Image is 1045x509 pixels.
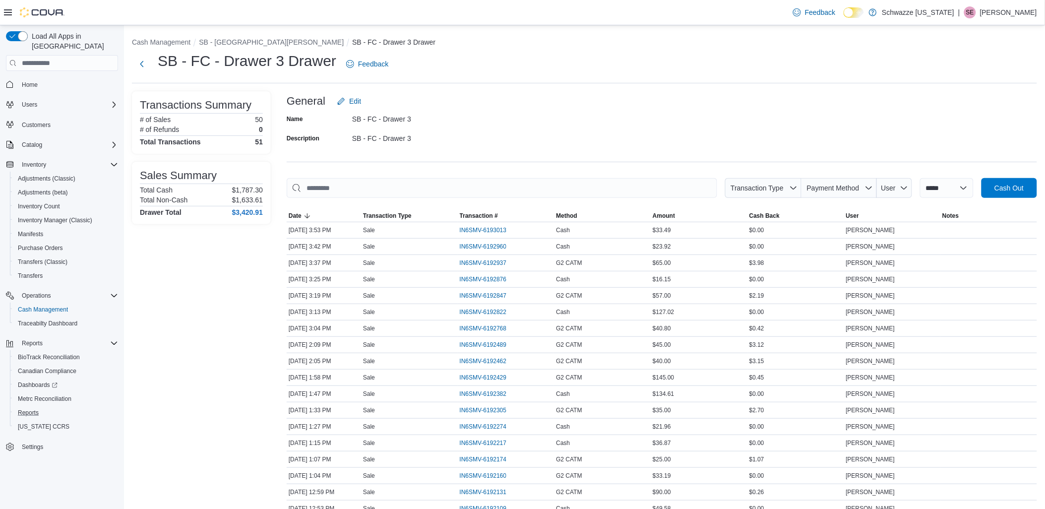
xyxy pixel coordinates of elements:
[14,421,73,433] a: [US_STATE] CCRS
[2,289,122,303] button: Operations
[807,184,860,192] span: Payment Method
[846,423,895,431] span: [PERSON_NAME]
[747,290,844,302] div: $2.19
[132,38,190,46] button: Cash Management
[846,212,860,220] span: User
[653,212,675,220] span: Amount
[653,423,671,431] span: $21.96
[18,409,39,417] span: Reports
[460,275,507,283] span: IN6SMV-6192876
[287,224,361,236] div: [DATE] 3:53 PM
[22,81,38,89] span: Home
[363,275,375,283] p: Sale
[556,324,582,332] span: G2 CATM
[22,141,42,149] span: Catalog
[14,173,118,185] span: Adjustments (Classic)
[18,319,77,327] span: Traceabilty Dashboard
[653,324,671,332] span: $40.80
[14,228,118,240] span: Manifests
[556,390,570,398] span: Cash
[460,374,507,382] span: IN6SMV-6192429
[942,212,959,220] span: Notes
[259,126,263,133] p: 0
[460,243,507,251] span: IN6SMV-6192960
[846,357,895,365] span: [PERSON_NAME]
[749,212,780,220] span: Cash Back
[653,292,671,300] span: $57.00
[556,341,582,349] span: G2 CATM
[653,226,671,234] span: $33.49
[460,388,517,400] button: IN6SMV-6192382
[232,196,263,204] p: $1,633.61
[287,437,361,449] div: [DATE] 1:15 PM
[460,437,517,449] button: IN6SMV-6192217
[805,7,835,17] span: Feedback
[653,259,671,267] span: $65.00
[22,161,46,169] span: Inventory
[287,388,361,400] div: [DATE] 1:47 PM
[10,213,122,227] button: Inventory Manager (Classic)
[18,423,69,431] span: [US_STATE] CCRS
[18,272,43,280] span: Transfers
[460,339,517,351] button: IN6SMV-6192489
[2,440,122,454] button: Settings
[556,374,582,382] span: G2 CATM
[460,259,507,267] span: IN6SMV-6192937
[2,158,122,172] button: Inventory
[10,172,122,186] button: Adjustments (Classic)
[140,99,251,111] h3: Transactions Summary
[460,290,517,302] button: IN6SMV-6192847
[14,318,118,329] span: Traceabilty Dashboard
[653,488,671,496] span: $90.00
[653,374,674,382] span: $145.00
[958,6,960,18] p: |
[747,306,844,318] div: $0.00
[747,453,844,465] div: $1.07
[287,306,361,318] div: [DATE] 3:13 PM
[10,186,122,199] button: Adjustments (beta)
[14,379,118,391] span: Dashboards
[10,350,122,364] button: BioTrack Reconciliation
[14,351,84,363] a: BioTrack Reconciliation
[14,365,118,377] span: Canadian Compliance
[18,175,75,183] span: Adjustments (Classic)
[460,257,517,269] button: IN6SMV-6192937
[460,455,507,463] span: IN6SMV-6192174
[363,406,375,414] p: Sale
[460,224,517,236] button: IN6SMV-6193013
[846,341,895,349] span: [PERSON_NAME]
[458,210,554,222] button: Transaction #
[653,243,671,251] span: $23.92
[363,472,375,480] p: Sale
[22,121,51,129] span: Customers
[287,322,361,334] div: [DATE] 3:04 PM
[10,269,122,283] button: Transfers
[731,184,784,192] span: Transaction Type
[747,322,844,334] div: $0.42
[363,212,412,220] span: Transaction Type
[10,199,122,213] button: Inventory Count
[18,159,50,171] button: Inventory
[363,488,375,496] p: Sale
[361,210,458,222] button: Transaction Type
[18,79,42,91] a: Home
[460,486,517,498] button: IN6SMV-6192131
[14,379,61,391] a: Dashboards
[966,6,974,18] span: SE
[556,423,570,431] span: Cash
[846,275,895,283] span: [PERSON_NAME]
[2,118,122,132] button: Customers
[18,290,55,302] button: Operations
[352,38,435,46] button: SB - FC - Drawer 3 Drawer
[287,486,361,498] div: [DATE] 12:59 PM
[460,292,507,300] span: IN6SMV-6192847
[14,304,72,316] a: Cash Management
[460,212,498,220] span: Transaction #
[363,341,375,349] p: Sale
[14,393,75,405] a: Metrc Reconciliation
[554,210,651,222] button: Method
[460,472,507,480] span: IN6SMV-6192160
[747,470,844,482] div: $0.00
[287,372,361,383] div: [DATE] 1:58 PM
